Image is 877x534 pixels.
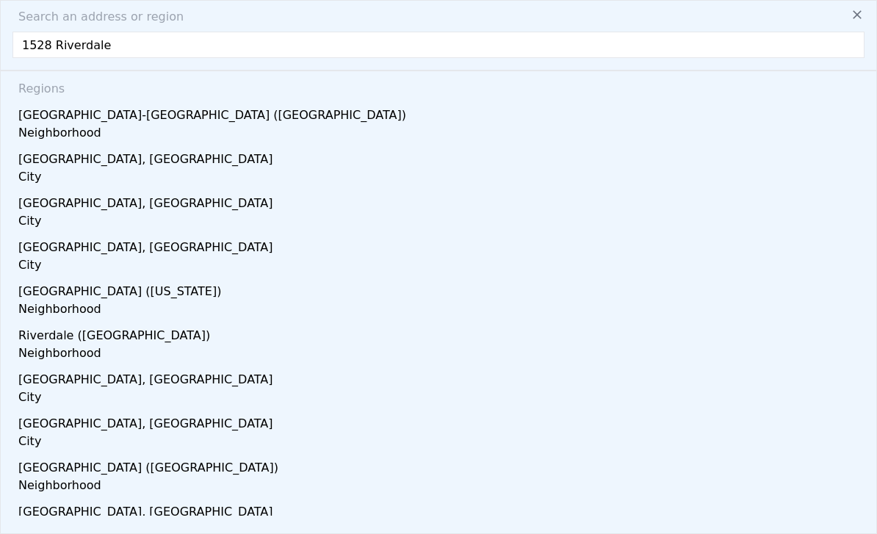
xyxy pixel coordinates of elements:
div: [GEOGRAPHIC_DATA], [GEOGRAPHIC_DATA] [18,189,865,212]
div: City [18,212,865,233]
div: [GEOGRAPHIC_DATA] ([US_STATE]) [18,277,865,300]
div: Neighborhood [18,124,865,145]
div: [GEOGRAPHIC_DATA], [GEOGRAPHIC_DATA] [18,233,865,256]
div: Riverdale ([GEOGRAPHIC_DATA]) [18,321,865,344]
div: City [18,168,865,189]
div: [GEOGRAPHIC_DATA], [GEOGRAPHIC_DATA] [18,409,865,433]
div: Regions [12,71,865,101]
div: [GEOGRAPHIC_DATA], [GEOGRAPHIC_DATA] [18,365,865,389]
div: City [18,389,865,409]
div: [GEOGRAPHIC_DATA], [GEOGRAPHIC_DATA] [18,145,865,168]
span: Search an address or region [7,8,184,26]
div: [GEOGRAPHIC_DATA]-[GEOGRAPHIC_DATA] ([GEOGRAPHIC_DATA]) [18,101,865,124]
div: Neighborhood [18,477,865,497]
div: Neighborhood [18,344,865,365]
div: City [18,256,865,277]
div: [GEOGRAPHIC_DATA], [GEOGRAPHIC_DATA] [18,497,865,521]
div: City [18,433,865,453]
div: Neighborhood [18,300,865,321]
div: [GEOGRAPHIC_DATA] ([GEOGRAPHIC_DATA]) [18,453,865,477]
